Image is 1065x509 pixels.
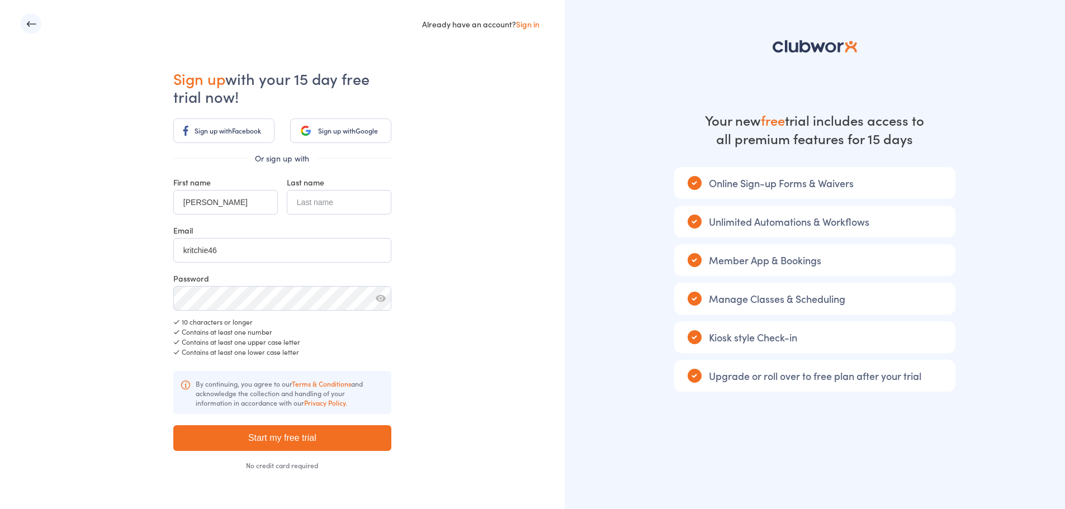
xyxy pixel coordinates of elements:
[173,68,225,89] span: Sign up
[674,283,955,315] div: Manage Classes & Scheduling
[674,244,955,276] div: Member App & Bookings
[318,126,356,135] span: Sign up with
[173,347,391,357] div: Contains at least one lower case letter
[674,167,955,199] div: Online Sign-up Forms & Waivers
[287,190,391,215] input: Last name
[173,190,278,215] input: First name
[287,177,391,188] div: Last name
[304,398,347,407] a: Privacy Policy.
[173,238,391,263] input: Your business email
[173,371,391,414] div: By continuing, you agree to our and acknowledge the collection and handling of your information i...
[173,337,391,347] div: Contains at least one upper case letter
[516,18,539,30] a: Sign in
[292,379,351,388] a: Terms & Conditions
[173,177,278,188] div: First name
[173,225,391,236] div: Email
[674,206,955,237] div: Unlimited Automations & Workflows
[173,425,391,451] input: Start my free trial
[422,18,539,30] div: Already have an account?
[173,153,391,164] div: Or sign up with
[290,118,391,143] a: Sign up withGoogle
[173,69,391,105] h1: with your 15 day free trial now!
[173,327,391,337] div: Contains at least one number
[674,321,955,353] div: Kiosk style Check-in
[173,462,391,469] div: No credit card required
[703,111,926,148] div: Your new trial includes access to all premium features for 15 days
[173,273,391,284] div: Password
[761,111,785,129] strong: free
[173,317,391,327] div: 10 characters or longer
[674,360,955,392] div: Upgrade or roll over to free plan after your trial
[195,126,232,135] span: Sign up with
[173,118,274,143] a: Sign up withFacebook
[773,40,857,53] img: logo-81c5d2ba81851df8b7b8b3f485ec5aa862684ab1dc4821eed5b71d8415c3dc76.svg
